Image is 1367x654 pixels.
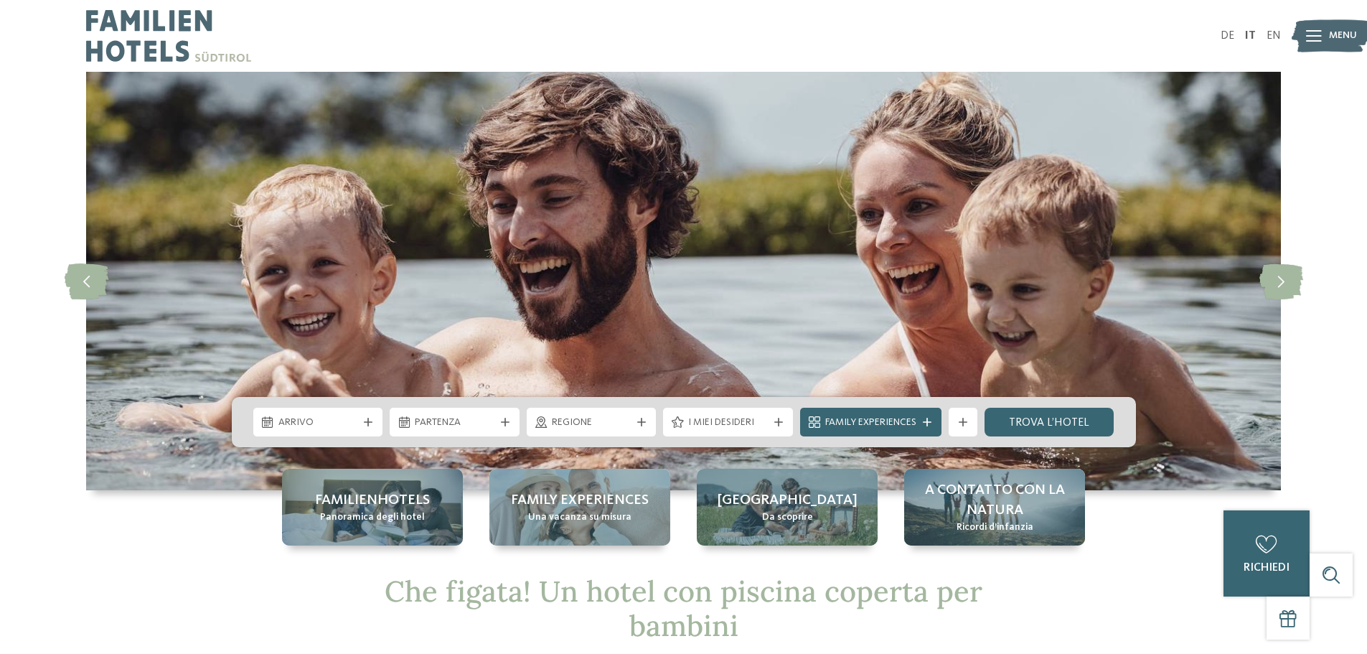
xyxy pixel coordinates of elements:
[825,416,916,430] span: Family Experiences
[552,416,631,430] span: Regione
[985,408,1114,436] a: trova l’hotel
[528,510,631,525] span: Una vacanza su misura
[718,490,858,510] span: [GEOGRAPHIC_DATA]
[315,490,430,510] span: Familienhotels
[1244,562,1290,574] span: richiedi
[282,469,463,546] a: Cercate un hotel con piscina coperta per bambini in Alto Adige? Familienhotels Panoramica degli h...
[1267,30,1281,42] a: EN
[278,416,358,430] span: Arrivo
[415,416,494,430] span: Partenza
[511,490,649,510] span: Family experiences
[957,520,1033,535] span: Ricordi d’infanzia
[697,469,878,546] a: Cercate un hotel con piscina coperta per bambini in Alto Adige? [GEOGRAPHIC_DATA] Da scoprire
[489,469,670,546] a: Cercate un hotel con piscina coperta per bambini in Alto Adige? Family experiences Una vacanza su...
[688,416,768,430] span: I miei desideri
[320,510,425,525] span: Panoramica degli hotel
[762,510,813,525] span: Da scoprire
[1329,29,1357,43] span: Menu
[1223,510,1310,597] a: richiedi
[919,480,1071,520] span: A contatto con la natura
[904,469,1085,546] a: Cercate un hotel con piscina coperta per bambini in Alto Adige? A contatto con la natura Ricordi ...
[1245,30,1256,42] a: IT
[1221,30,1234,42] a: DE
[86,72,1281,490] img: Cercate un hotel con piscina coperta per bambini in Alto Adige?
[385,573,982,644] span: Che figata! Un hotel con piscina coperta per bambini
